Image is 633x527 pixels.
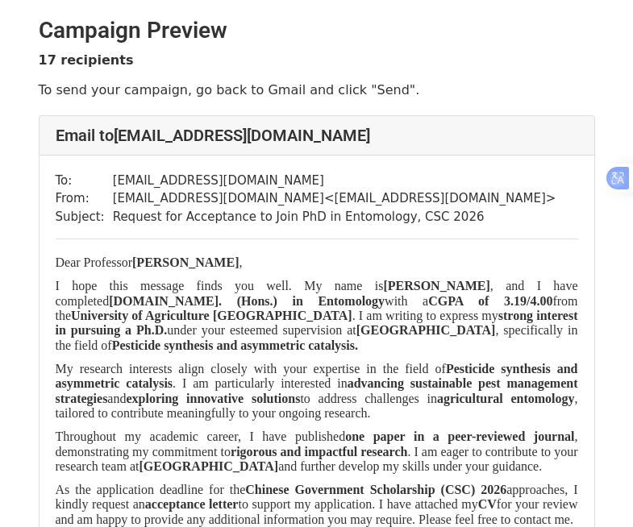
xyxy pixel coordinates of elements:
[478,497,497,511] b: CV
[56,279,578,352] span: I hope this message finds you well. My name is , and I have completed with a from the . I am writ...
[356,323,496,337] b: [GEOGRAPHIC_DATA]
[56,126,578,145] h4: Email to [EMAIL_ADDRESS][DOMAIN_NAME]
[113,208,556,226] td: Request for Acceptance to Join PhD in Entomology, CSC 2026
[39,52,134,68] strong: 17 recipients
[345,429,574,443] b: one paper in a peer-reviewed journal
[39,81,595,98] p: To send your campaign, go back to Gmail and click "Send".
[71,309,352,322] b: University of Agriculture [GEOGRAPHIC_DATA]
[56,189,113,208] td: From:
[113,172,556,190] td: [EMAIL_ADDRESS][DOMAIN_NAME]
[109,294,385,308] b: [DOMAIN_NAME]. (Hons.) in Entomology
[39,17,595,44] h2: Campaign Preview
[56,362,578,420] span: My research interests align closely with your expertise in the field of . I am particularly inter...
[428,294,552,308] b: CGPA of 3.19/4.00
[113,189,556,208] td: [EMAIL_ADDRESS][DOMAIN_NAME] < [EMAIL_ADDRESS][DOMAIN_NAME] >
[231,445,407,459] b: rigorous and impactful research
[383,279,489,293] b: [PERSON_NAME]
[56,255,243,269] span: Dear Professor ,
[112,338,358,352] b: Pesticide synthesis and asymmetric catalysis.
[126,392,300,405] b: exploring innovative solutions
[56,362,578,390] b: Pesticide synthesis and asymmetric catalysis
[56,309,578,337] b: strong interest in pursuing a Ph.D.
[56,172,113,190] td: To:
[139,459,278,473] b: [GEOGRAPHIC_DATA]
[56,376,578,405] b: advancing sustainable pest management strategies
[145,497,239,511] b: acceptance letter
[56,429,578,473] span: Throughout my academic career, I have published , demonstrating my commitment to . I am eager to ...
[245,483,506,496] b: Chinese Government Scholarship (CSC) 2026
[56,208,113,226] td: Subject:
[56,483,578,526] span: As the application deadline for the approaches, I kindly request an to support my application. I ...
[437,392,575,405] b: agricultural entomology
[132,255,239,269] b: [PERSON_NAME]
